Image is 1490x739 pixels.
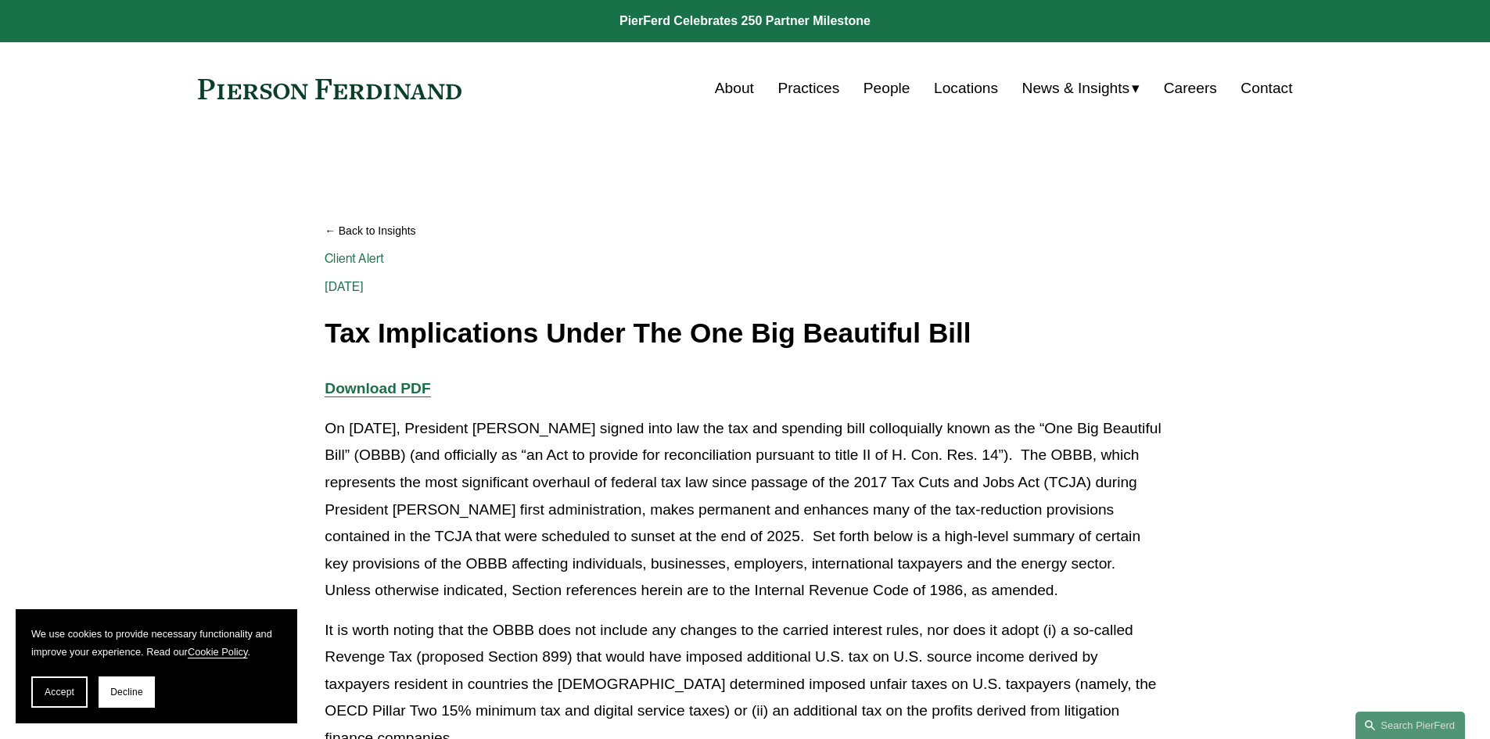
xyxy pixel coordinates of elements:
a: Download PDF [325,380,430,396]
a: folder dropdown [1022,74,1140,103]
a: About [715,74,754,103]
a: People [863,74,910,103]
a: Search this site [1355,712,1465,739]
button: Decline [99,676,155,708]
a: Careers [1164,74,1217,103]
span: [DATE] [325,279,364,294]
span: Decline [110,687,143,698]
button: Accept [31,676,88,708]
section: Cookie banner [16,609,297,723]
a: Practices [777,74,839,103]
p: We use cookies to provide necessary functionality and improve your experience. Read our . [31,625,282,661]
span: Accept [45,687,74,698]
a: Cookie Policy [188,646,248,658]
p: On [DATE], President [PERSON_NAME] signed into law the tax and spending bill colloquially known a... [325,415,1165,604]
h1: Tax Implications Under The One Big Beautiful Bill [325,318,1165,349]
a: Client Alert [325,251,384,266]
a: Back to Insights [325,217,1165,245]
a: Locations [934,74,998,103]
span: News & Insights [1022,75,1130,102]
a: Contact [1240,74,1292,103]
